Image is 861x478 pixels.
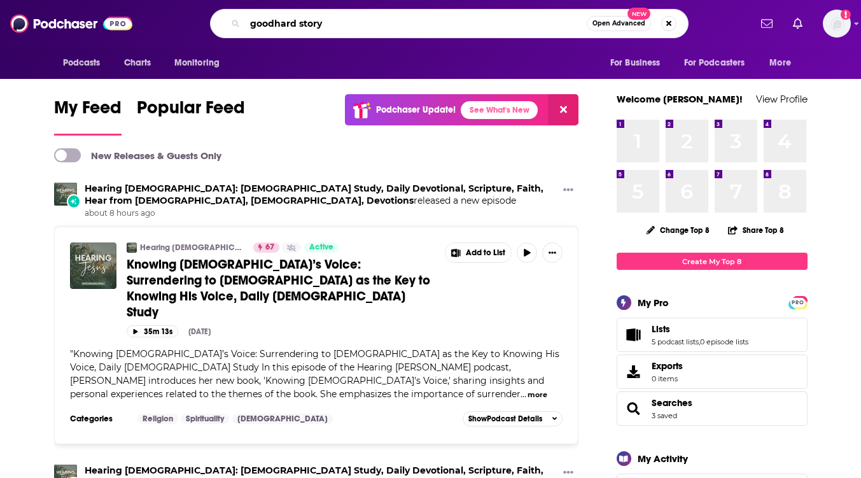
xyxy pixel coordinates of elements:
[10,11,132,36] img: Podchaser - Follow, Share and Rate Podcasts
[124,54,151,72] span: Charts
[638,297,669,309] div: My Pro
[652,360,683,372] span: Exports
[85,183,543,206] a: Hearing Jesus: Bible Study, Daily Devotional, Scripture, Faith, Hear from God, Bible, Devotions
[309,241,333,254] span: Active
[54,97,122,136] a: My Feed
[823,10,851,38] button: Show profile menu
[67,194,81,208] div: New Episode
[232,414,333,424] a: [DEMOGRAPHIC_DATA]
[617,391,808,426] span: Searches
[70,348,559,400] span: Knowing [DEMOGRAPHIC_DATA]’s Voice: Surrendering to [DEMOGRAPHIC_DATA] as the Key to Knowing His ...
[54,97,122,126] span: My Feed
[70,243,116,289] img: Knowing God’s Voice: Surrendering to God as the Key to Knowing His Voice, Daily Bible Study
[756,93,808,105] a: View Profile
[601,51,676,75] button: open menu
[137,97,245,126] span: Popular Feed
[652,323,748,335] a: Lists
[699,337,700,346] span: ,
[174,54,220,72] span: Monitoring
[617,318,808,352] span: Lists
[621,400,647,418] a: Searches
[756,13,778,34] a: Show notifications dropdown
[127,325,178,337] button: 35m 13s
[823,10,851,38] span: Logged in as Andrea1206
[137,414,178,424] a: Religion
[652,411,677,420] a: 3 saved
[165,51,236,75] button: open menu
[127,243,137,253] img: Hearing Jesus: Bible Study, Daily Devotional, Scripture, Faith, Hear from God, Bible, Devotions
[70,348,559,400] span: "
[790,298,806,307] span: PRO
[445,243,512,262] button: Show More Button
[610,54,661,72] span: For Business
[621,326,647,344] a: Lists
[621,363,647,381] span: Exports
[617,253,808,270] a: Create My Top 8
[769,54,791,72] span: More
[181,414,229,424] a: Spirituality
[652,397,692,409] a: Searches
[304,243,339,253] a: Active
[790,297,806,307] a: PRO
[823,10,851,38] img: User Profile
[521,388,526,400] span: ...
[700,337,748,346] a: 0 episode lists
[727,218,785,243] button: Share Top 8
[140,243,245,253] a: Hearing [DEMOGRAPHIC_DATA]: [DEMOGRAPHIC_DATA] Study, Daily Devotional, Scripture, Faith, Hear fr...
[461,101,538,119] a: See What's New
[638,453,688,465] div: My Activity
[85,183,559,207] h3: released a new episode
[265,241,274,254] span: 67
[558,183,578,199] button: Show More Button
[652,323,670,335] span: Lists
[70,414,127,424] h3: Categories
[54,148,221,162] a: New Releases & Guests Only
[592,20,645,27] span: Open Advanced
[137,97,245,136] a: Popular Feed
[116,51,159,75] a: Charts
[652,374,683,383] span: 0 items
[468,414,542,423] span: Show Podcast Details
[376,104,456,115] p: Podchaser Update!
[542,243,563,263] button: Show More Button
[652,337,699,346] a: 5 podcast lists
[760,51,807,75] button: open menu
[684,54,745,72] span: For Podcasters
[253,243,279,253] a: 67
[127,257,436,320] a: Knowing [DEMOGRAPHIC_DATA]’s Voice: Surrendering to [DEMOGRAPHIC_DATA] as the Key to Knowing His ...
[127,257,430,320] span: Knowing [DEMOGRAPHIC_DATA]’s Voice: Surrendering to [DEMOGRAPHIC_DATA] as the Key to Knowing His ...
[788,13,808,34] a: Show notifications dropdown
[841,10,851,20] svg: Add a profile image
[54,51,117,75] button: open menu
[463,411,563,426] button: ShowPodcast Details
[528,390,547,400] button: more
[188,327,211,336] div: [DATE]
[54,183,77,206] img: Hearing Jesus: Bible Study, Daily Devotional, Scripture, Faith, Hear from God, Bible, Devotions
[639,222,718,238] button: Change Top 8
[85,208,559,219] span: about 8 hours ago
[627,8,650,20] span: New
[466,248,505,258] span: Add to List
[63,54,101,72] span: Podcasts
[587,16,651,31] button: Open AdvancedNew
[210,9,689,38] div: Search podcasts, credits, & more...
[617,93,743,105] a: Welcome [PERSON_NAME]!
[617,355,808,389] a: Exports
[676,51,764,75] button: open menu
[245,13,587,34] input: Search podcasts, credits, & more...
